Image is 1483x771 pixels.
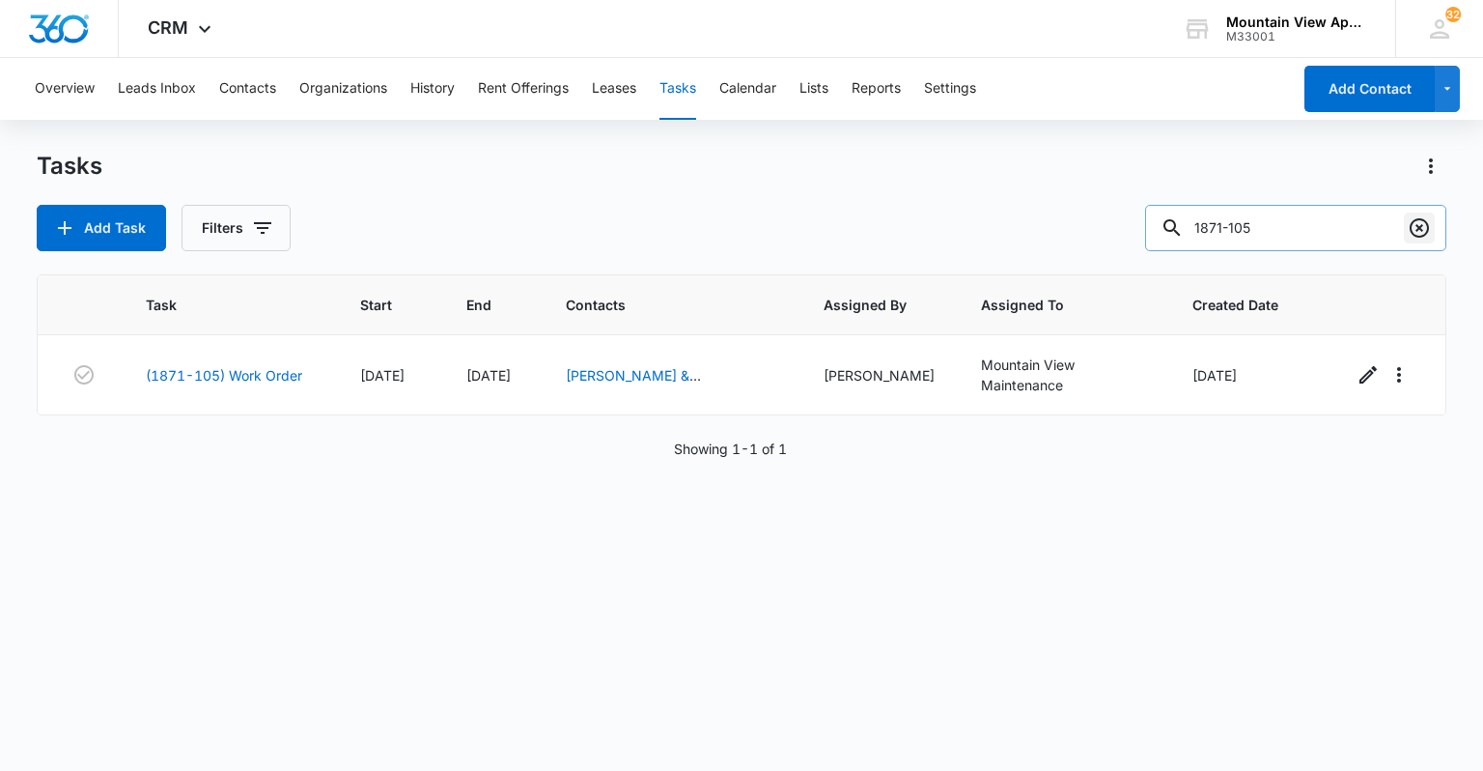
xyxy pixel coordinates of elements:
button: Calendar [719,58,776,120]
span: CRM [148,17,188,38]
button: Organizations [299,58,387,120]
span: End [466,295,491,315]
span: Task [146,295,286,315]
button: Tasks [659,58,696,120]
button: Reports [852,58,901,120]
span: Assigned By [824,295,907,315]
input: Search Tasks [1145,205,1446,251]
div: notifications count [1445,7,1461,22]
button: Actions [1415,151,1446,182]
span: Contacts [566,295,749,315]
p: Showing 1-1 of 1 [674,439,787,459]
button: Add Contact [1304,66,1435,112]
button: Leads Inbox [118,58,196,120]
button: Contacts [219,58,276,120]
button: Lists [799,58,828,120]
h1: Tasks [37,152,102,181]
div: account name [1226,14,1367,30]
span: 32 [1445,7,1461,22]
span: Assigned To [981,295,1118,315]
span: Created Date [1192,295,1278,315]
div: Mountain View Maintenance [981,355,1146,395]
button: Overview [35,58,95,120]
span: [DATE] [466,367,511,384]
span: [DATE] [360,367,405,384]
button: Add Task [37,205,166,251]
div: [PERSON_NAME] [824,365,935,385]
div: account id [1226,30,1367,43]
button: Settings [924,58,976,120]
button: Rent Offerings [478,58,569,120]
a: (1871-105) Work Order [146,365,302,385]
a: [PERSON_NAME] & [PERSON_NAME] [566,367,701,404]
button: History [410,58,455,120]
button: Leases [592,58,636,120]
span: Start [360,295,392,315]
span: [DATE] [1192,367,1237,384]
button: Clear [1404,213,1435,243]
button: Filters [182,205,291,251]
